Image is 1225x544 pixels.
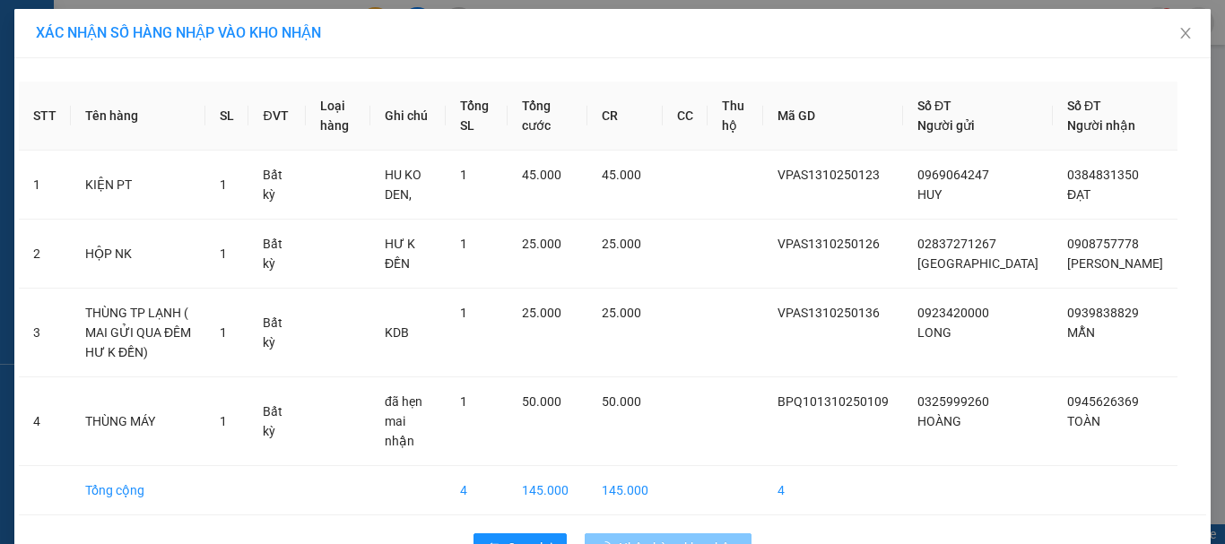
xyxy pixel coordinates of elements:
td: 1 [19,151,71,220]
span: 08:13:03 [DATE] [39,130,109,141]
span: HƯ K ĐỀN [385,237,415,271]
span: In ngày: [5,130,109,141]
th: Tên hàng [71,82,205,151]
td: 4 [446,466,508,515]
th: Ghi chú [370,82,446,151]
span: 1 [460,237,467,251]
th: Tổng SL [446,82,508,151]
span: 25.000 [602,306,641,320]
span: 02837271267 [917,237,996,251]
span: [GEOGRAPHIC_DATA] [917,256,1038,271]
span: Bến xe [GEOGRAPHIC_DATA] [142,29,241,51]
span: MẪN [1067,325,1095,340]
span: TOÀN [1067,414,1100,428]
th: Loại hàng [306,82,370,151]
button: Close [1160,9,1211,59]
span: 1 [220,177,227,192]
span: 0969064247 [917,168,989,182]
span: 01 Võ Văn Truyện, KP.1, Phường 2 [142,54,247,76]
span: 0908757778 [1067,237,1139,251]
span: KDB [385,325,409,340]
th: Thu hộ [708,82,763,151]
td: Bất kỳ [248,151,305,220]
th: CC [663,82,708,151]
span: 0384831350 [1067,168,1139,182]
span: close [1178,26,1193,40]
span: 1 [220,246,227,261]
span: 45.000 [522,168,561,182]
span: 0923420000 [917,306,989,320]
span: Hotline: 19001152 [142,80,220,91]
span: 1 [220,414,227,428]
span: 1 [460,168,467,182]
span: 0939838829 [1067,306,1139,320]
span: BPQ101310250109 [778,394,889,409]
strong: ĐỒNG PHƯỚC [142,10,246,25]
th: ĐVT [248,82,305,151]
td: 4 [19,377,71,466]
span: VPAS1310250126 [778,237,880,251]
span: 25.000 [602,237,641,251]
td: 4 [763,466,903,515]
th: Mã GD [763,82,903,151]
span: 25.000 [522,306,561,320]
td: Tổng cộng [71,466,205,515]
th: STT [19,82,71,151]
td: HỘP NK [71,220,205,289]
span: ----------------------------------------- [48,97,220,111]
span: 45.000 [602,168,641,182]
td: 145.000 [587,466,663,515]
span: 1 [460,306,467,320]
span: đã hẹn mai nhận [385,394,422,448]
span: XÁC NHẬN SỐ HÀNG NHẬP VÀO KHO NHẬN [36,24,321,41]
span: 25.000 [522,237,561,251]
span: Người gửi [917,118,975,133]
td: 145.000 [508,466,586,515]
span: LONG [917,325,951,340]
th: SL [205,82,248,151]
span: [PERSON_NAME] [1067,256,1163,271]
span: Số ĐT [1067,99,1101,113]
img: logo [6,11,86,90]
span: HOÀNG [917,414,961,428]
td: Bất kỳ [248,220,305,289]
span: VPAS1310250123 [778,168,880,182]
span: Số ĐT [917,99,951,113]
td: THÙNG TP LẠNH ( MAI GỬI QUA ĐÊM HƯ K ĐỀN) [71,289,205,377]
span: ĐẠT [1067,187,1090,202]
span: VPBC1410250002 [90,114,189,127]
span: HU KO DEN, [385,168,421,202]
td: THÙNG MÁY [71,377,205,466]
span: 50.000 [602,394,641,409]
th: Tổng cước [508,82,586,151]
td: KIỆN PT [71,151,205,220]
span: 50.000 [522,394,561,409]
span: Người nhận [1067,118,1135,133]
span: VPAS1310250136 [778,306,880,320]
th: CR [587,82,663,151]
span: 0945626369 [1067,394,1139,409]
td: Bất kỳ [248,289,305,377]
span: 1 [460,394,467,409]
span: [PERSON_NAME]: [5,116,189,126]
span: 0325999260 [917,394,989,409]
span: 1 [220,325,227,340]
span: HUY [917,187,942,202]
td: 2 [19,220,71,289]
td: 3 [19,289,71,377]
td: Bất kỳ [248,377,305,466]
